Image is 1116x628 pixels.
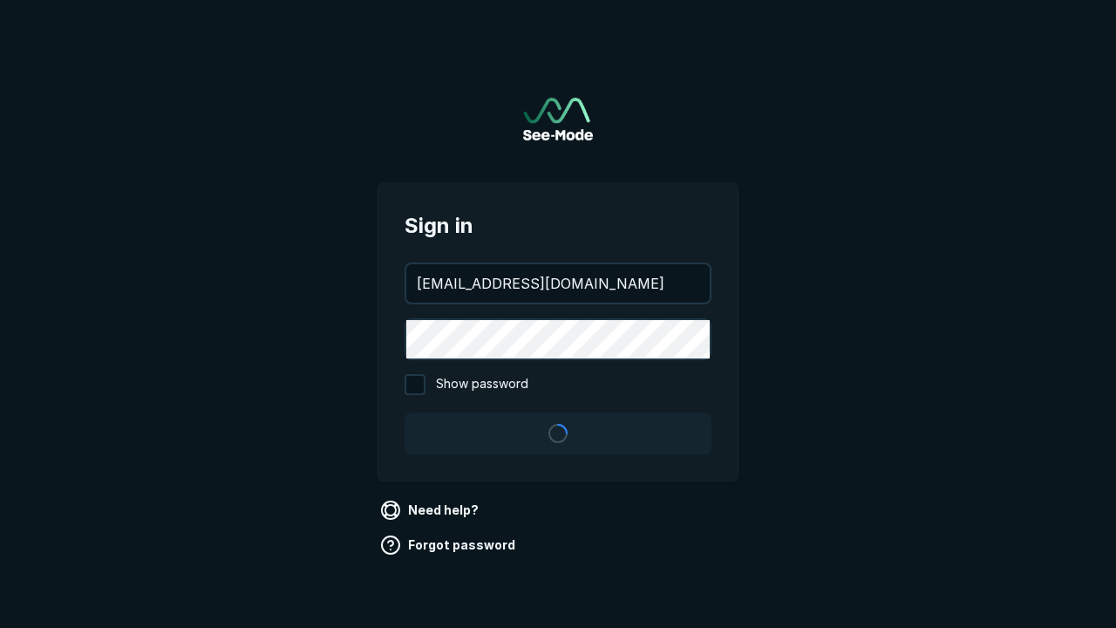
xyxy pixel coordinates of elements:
img: See-Mode Logo [523,98,593,140]
input: your@email.com [406,264,710,303]
a: Go to sign in [523,98,593,140]
span: Sign in [405,210,711,242]
a: Forgot password [377,531,522,559]
span: Show password [436,374,528,395]
a: Need help? [377,496,486,524]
